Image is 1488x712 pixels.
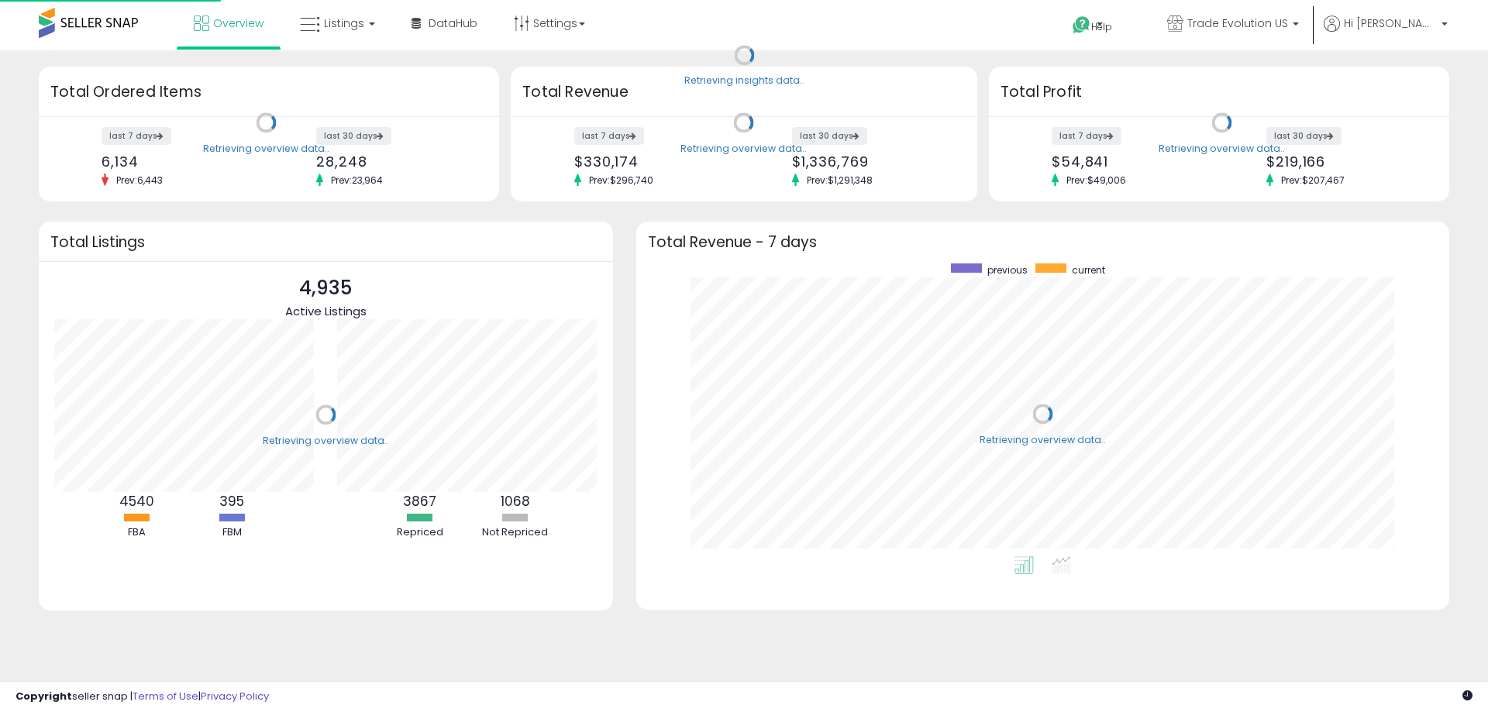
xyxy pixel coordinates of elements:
span: DataHub [429,15,477,31]
div: Retrieving overview data.. [203,142,329,156]
span: Listings [324,15,364,31]
a: Terms of Use [133,689,198,703]
a: Help [1060,4,1142,50]
span: Trade Evolution US [1187,15,1288,31]
span: Overview [213,15,263,31]
strong: Copyright [15,689,72,703]
a: Hi [PERSON_NAME] [1324,15,1448,50]
div: seller snap | | [15,690,269,704]
div: Retrieving overview data.. [1159,142,1285,156]
div: Retrieving overview data.. [980,433,1106,447]
i: Get Help [1072,15,1091,35]
span: Help [1091,20,1112,33]
div: Retrieving overview data.. [263,434,389,448]
span: Hi [PERSON_NAME] [1344,15,1437,31]
div: Retrieving overview data.. [680,142,807,156]
a: Privacy Policy [201,689,269,703]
